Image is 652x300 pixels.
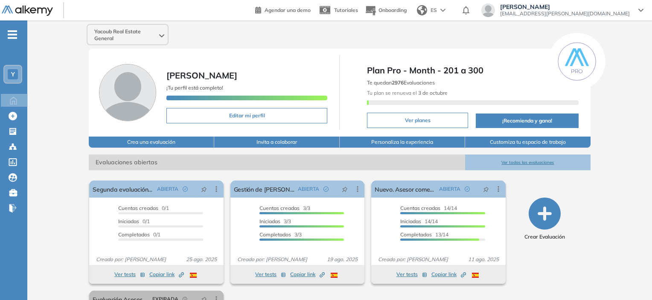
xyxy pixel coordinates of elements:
img: ESP [190,273,197,278]
span: 3/3 [259,205,310,211]
button: Ver tests [255,269,286,280]
a: Agendar una demo [255,4,311,15]
span: pushpin [342,186,348,192]
button: Invita a colaborar [214,137,340,148]
iframe: Chat Widget [609,259,652,300]
span: 0/1 [118,218,150,224]
span: check-circle [465,186,470,192]
span: ABIERTA [298,185,319,193]
span: Cuentas creadas [400,205,440,211]
span: Completados [118,231,150,238]
span: Creado por: [PERSON_NAME] [375,256,451,263]
span: Yacoub Real Estate General [94,28,157,42]
b: 2976 [392,79,404,86]
img: Logo [2,6,53,16]
a: Gestión de [PERSON_NAME]. [234,181,294,198]
button: Ver tests [396,269,427,280]
span: 13/14 [400,231,448,238]
span: ABIERTA [157,185,178,193]
button: Copiar link [149,269,184,280]
span: 25 ago. 2025 [183,256,220,263]
span: Iniciadas [259,218,280,224]
span: [PERSON_NAME] [500,3,630,10]
button: Copiar link [431,269,466,280]
span: Plan Pro - Month - 201 a 300 [367,64,578,77]
i: - [8,34,17,35]
span: Evaluaciones abiertas [89,154,465,170]
span: Tutoriales [334,7,358,13]
img: ESP [472,273,479,278]
span: 11 ago. 2025 [465,256,502,263]
b: 3 de octubre [417,90,448,96]
span: 3/3 [259,218,291,224]
span: ABIERTA [439,185,460,193]
span: Onboarding [378,7,407,13]
img: Foto de perfil [99,64,156,121]
span: 0/1 [118,231,160,238]
button: Ver tests [114,269,145,280]
span: Copiar link [290,271,325,278]
button: pushpin [195,182,213,196]
span: ES [431,6,437,14]
span: [PERSON_NAME] [166,70,237,81]
span: ¡Tu perfil está completo! [166,84,223,91]
span: 14/14 [400,205,457,211]
span: Creado por: [PERSON_NAME] [234,256,311,263]
button: Copiar link [290,269,325,280]
button: Personaliza la experiencia [340,137,465,148]
button: Onboarding [365,1,407,20]
button: Crear Evaluación [524,198,565,241]
span: check-circle [323,186,329,192]
span: Completados [400,231,432,238]
button: Editar mi perfil [166,108,327,123]
span: Iniciadas [118,218,139,224]
span: Completados [259,231,291,238]
span: Cuentas creadas [259,205,300,211]
button: pushpin [477,182,495,196]
span: pushpin [201,186,207,192]
span: Copiar link [431,271,466,278]
button: Crea una evaluación [89,137,214,148]
button: Ver todas las evaluaciones [465,154,591,170]
span: Copiar link [149,271,184,278]
span: Creado por: [PERSON_NAME] [93,256,169,263]
span: 3/3 [259,231,302,238]
span: Cuentas creadas [118,205,158,211]
button: Ver planes [367,113,468,128]
span: [EMAIL_ADDRESS][PERSON_NAME][DOMAIN_NAME] [500,10,630,17]
span: 14/14 [400,218,438,224]
span: Y [11,71,15,78]
button: Customiza tu espacio de trabajo [465,137,591,148]
span: Te quedan Evaluaciones [367,79,435,86]
div: Widget de chat [609,259,652,300]
button: pushpin [335,182,354,196]
span: Tu plan se renueva el [367,90,448,96]
span: Crear Evaluación [524,233,565,241]
img: ESP [331,273,338,278]
img: world [417,5,427,15]
span: 19 ago. 2025 [323,256,361,263]
a: Segunda evaluación - Asesor Comercial. [93,181,153,198]
span: pushpin [483,186,489,192]
span: check-circle [183,186,188,192]
button: ¡Recomienda y gana! [476,114,578,128]
span: 0/1 [118,205,169,211]
a: Nuevo. Asesor comercial [375,181,435,198]
span: Agendar una demo [265,7,311,13]
img: arrow [440,9,445,12]
span: Iniciadas [400,218,421,224]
